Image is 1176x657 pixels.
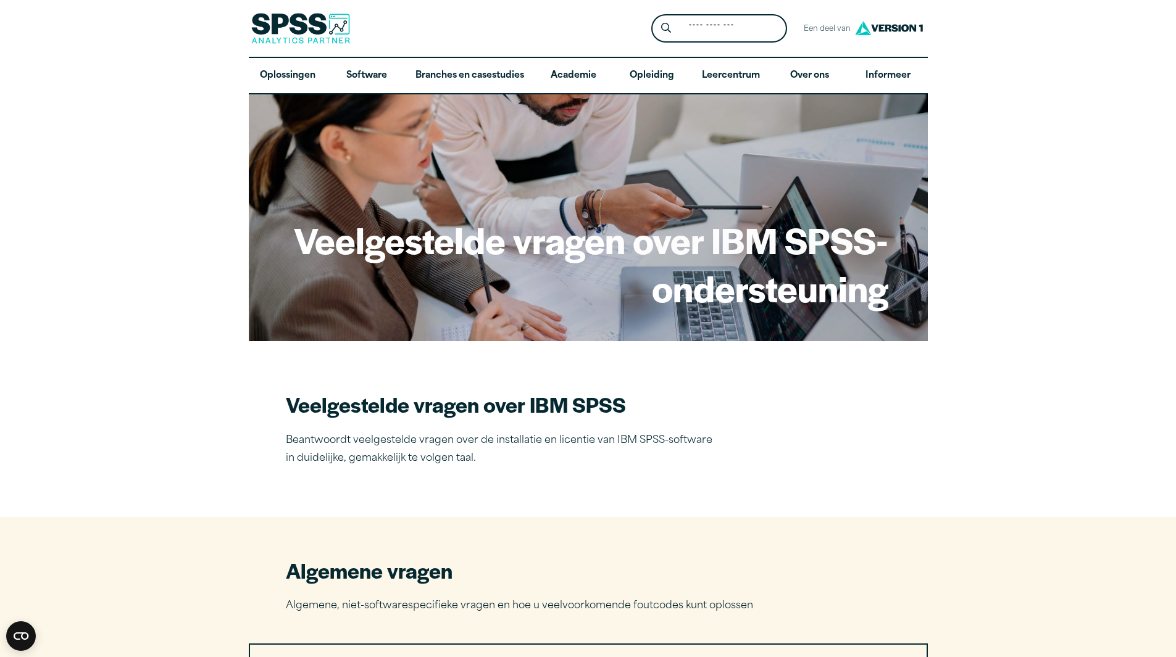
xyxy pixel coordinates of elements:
a: Leercentrum [691,58,770,94]
font: Een deel van [804,25,851,33]
font: Opleiding [630,71,674,80]
font: Oplossingen [260,71,315,80]
font: Algemene, niet-softwarespecifieke vragen en hoe u veelvoorkomende foutcodes kunt oplossen [286,601,753,611]
font: Leercentrum [702,71,760,80]
nav: Desktopversie van het hoofdmenu van de site [249,58,928,94]
a: Oplossingen [249,58,327,94]
font: Beantwoordt veelgestelde vragen over de installatie en licentie van IBM SPSS-software in duidelij... [286,436,712,463]
a: Opleiding [613,58,691,94]
img: SPSS Analytics-partner [251,13,350,44]
form: Zoekformulier voor siteheader [651,14,787,43]
img: Versie 1 Logo [852,17,926,39]
font: Software [346,71,387,80]
a: Branches en casestudies [406,58,534,94]
button: Zoek vergrootglaspictogram [654,17,677,40]
a: Over ons [770,58,849,94]
a: Software [327,58,406,94]
font: Branches en casestudies [415,71,524,80]
font: Informeer [865,71,911,80]
a: Academie [534,58,612,94]
font: Over ons [790,71,829,80]
font: Academie [551,71,596,80]
font: Veelgestelde vragen over IBM SPSS [286,389,626,419]
svg: Zoek vergrootglaspictogram [661,23,671,33]
font: Algemene vragen [286,555,452,585]
font: ondersteuning [652,262,888,313]
a: Informeer [849,58,927,94]
font: Veelgestelde vragen over IBM SPSS- [294,214,888,265]
button: Open CMP widget [6,621,36,651]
